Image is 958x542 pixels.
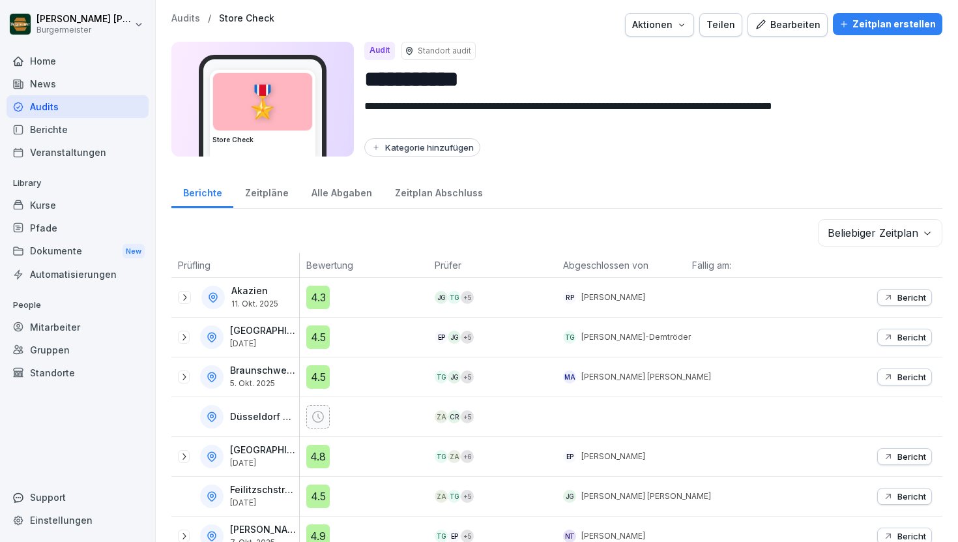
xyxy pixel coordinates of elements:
a: Automatisierungen [7,263,149,286]
div: MA [563,370,576,384]
p: Akazien [231,286,278,297]
a: Store Check [219,13,274,24]
button: Aktionen [625,13,694,37]
a: Standorte [7,361,149,384]
p: [GEOGRAPHIC_DATA] [230,445,297,456]
p: / [208,13,211,24]
button: Bericht [877,369,932,385]
p: 5. Okt. 2025 [230,379,297,388]
div: ZA [435,490,448,503]
a: Zeitplan Abschluss [383,175,494,208]
div: Zeitplan erstellen [839,17,936,31]
div: Audit [364,42,395,60]
a: Veranstaltungen [7,141,149,164]
p: Feilitzschstraße [230,485,297,496]
p: Library [7,173,149,194]
a: Einstellungen [7,509,149,532]
div: 4.8 [306,445,330,468]
div: News [7,72,149,95]
th: Prüfer [428,253,557,278]
div: EP [435,331,448,344]
div: JG [563,490,576,503]
div: ZA [435,410,448,423]
p: Bericht [897,292,926,303]
p: Düsseldorf Am Wehrhahn [230,412,297,423]
p: Bewertung [306,258,422,272]
p: Prüfling [178,258,293,272]
div: JG [448,331,461,344]
a: Audits [7,95,149,118]
p: Bericht [897,372,926,382]
button: Teilen [699,13,742,37]
div: TG [563,331,576,344]
p: [PERSON_NAME] [581,451,645,462]
button: Bericht [877,329,932,346]
p: [GEOGRAPHIC_DATA] [230,325,297,337]
p: [PERSON_NAME]-Demtröder [581,331,691,343]
div: 🎖️ [213,73,312,130]
button: Bericht [877,488,932,505]
p: Abgeschlossen von [563,258,678,272]
div: Kurse [7,194,149,217]
a: Alle Abgaben [300,175,383,208]
a: Pfade [7,217,149,239]
div: Dokumente [7,239,149,263]
div: TG [448,291,461,304]
p: [DATE] [230,339,297,348]
button: Kategorie hinzufügen [364,138,480,157]
p: [DATE] [230,459,297,468]
p: Braunschweig Schloß [230,365,297,376]
div: Home [7,50,149,72]
a: Gruppen [7,339,149,361]
p: Bericht [897,332,926,342]
div: Berichte [171,175,233,208]
p: [PERSON_NAME] [PERSON_NAME] [36,14,132,25]
div: + 5 [461,370,474,384]
button: Bericht [877,289,932,306]
button: Bearbeiten [748,13,828,37]
h3: Store Check [212,135,313,145]
div: CR [448,410,461,423]
div: Support [7,486,149,509]
p: [PERSON_NAME] [230,524,297,535]
p: Bericht [897,491,926,502]
div: Berichte [7,118,149,141]
div: JG [448,370,461,384]
p: 11. Okt. 2025 [231,299,278,309]
a: DokumenteNew [7,239,149,263]
p: Bericht [897,451,926,462]
div: + 6 [461,450,474,463]
p: [DATE] [230,498,297,507]
div: 4.5 [306,365,330,389]
button: Bericht [877,448,932,465]
div: ZA [448,450,461,463]
div: 4.5 [306,485,330,508]
div: Kategorie hinzufügen [371,142,474,153]
div: New [123,244,145,259]
div: + 5 [461,331,474,344]
a: Audits [171,13,200,24]
a: Zeitpläne [233,175,300,208]
div: TG [448,490,461,503]
button: Zeitplan erstellen [833,13,942,35]
div: + 5 [461,291,474,304]
div: Teilen [706,18,735,32]
div: Aktionen [632,18,687,32]
th: Fällig am: [686,253,814,278]
p: [PERSON_NAME] [581,292,645,303]
div: 4.3 [306,286,330,309]
p: Burgermeister [36,25,132,35]
a: Mitarbeiter [7,316,149,339]
p: [PERSON_NAME] [PERSON_NAME] [581,371,711,383]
